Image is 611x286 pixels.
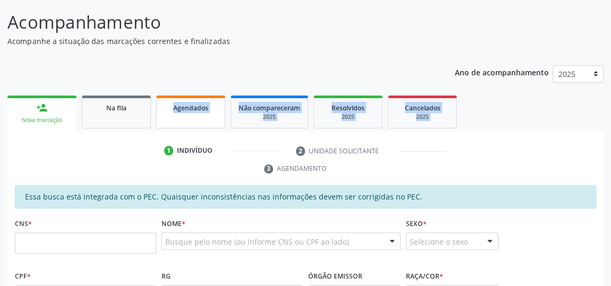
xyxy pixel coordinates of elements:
[410,236,468,247] span: Selecione o sexo
[7,36,425,47] p: Acompanhe a situação das marcações correntes e finalizadas
[405,103,440,112] span: Cancelados
[239,113,300,121] div: 2025
[106,103,126,112] span: Na fila
[321,113,375,121] div: 2025
[15,216,32,232] label: CNS
[162,216,185,232] label: Nome
[406,216,427,232] label: Sexo
[455,65,549,79] p: Ano de acompanhamento
[396,113,449,121] div: 2025
[239,103,300,112] span: Não compareceram
[15,116,69,124] div: Nova marcação
[162,268,171,285] label: RG
[173,103,208,112] span: Agendados
[177,146,213,155] div: Indivíduo
[406,268,443,285] label: Raça/cor
[15,185,596,209] div: Essa busca está integrada com o PEC. Quaisquer inconsistências nas informações devem ser corrigid...
[332,103,364,112] span: Resolvidos
[164,146,174,155] div: 1
[7,9,425,36] p: Acompanhamento
[36,102,48,114] div: person_add
[165,236,349,247] span: Busque pelo nome (ou informe CNS ou CPF ao lado)
[308,268,362,285] label: Órgão emissor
